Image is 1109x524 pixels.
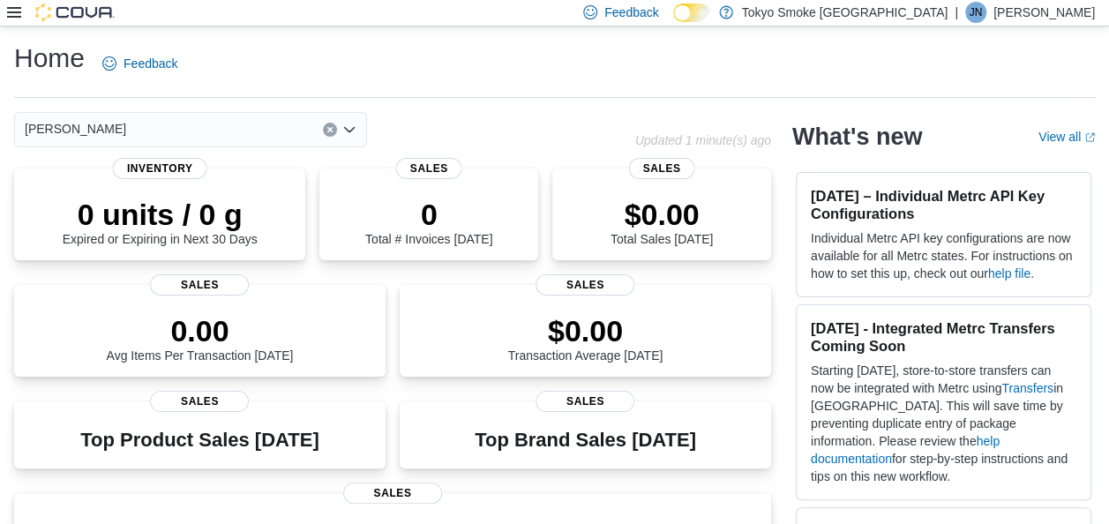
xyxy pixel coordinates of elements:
[955,2,958,23] p: |
[635,133,771,147] p: Updated 1 minute(s) ago
[811,434,1000,466] a: help documentation
[742,2,948,23] p: Tokyo Smoke [GEOGRAPHIC_DATA]
[792,123,922,151] h2: What's new
[1084,132,1095,143] svg: External link
[673,4,710,22] input: Dark Mode
[1038,130,1095,144] a: View allExternal link
[35,4,115,21] img: Cova
[342,123,356,137] button: Open list of options
[63,197,258,246] div: Expired or Expiring in Next 30 Days
[343,483,442,504] span: Sales
[113,158,207,179] span: Inventory
[536,391,634,412] span: Sales
[150,274,249,296] span: Sales
[1001,381,1053,395] a: Transfers
[95,46,184,81] a: Feedback
[970,2,983,23] span: JN
[107,313,294,348] p: 0.00
[508,313,663,363] div: Transaction Average [DATE]
[365,197,492,232] p: 0
[988,266,1030,281] a: help file
[811,187,1076,222] h3: [DATE] – Individual Metrc API Key Configurations
[14,41,85,76] h1: Home
[124,55,177,72] span: Feedback
[993,2,1095,23] p: [PERSON_NAME]
[811,362,1076,485] p: Starting [DATE], store-to-store transfers can now be integrated with Metrc using in [GEOGRAPHIC_D...
[673,22,674,23] span: Dark Mode
[536,274,634,296] span: Sales
[965,2,986,23] div: Jesse Neira
[150,391,249,412] span: Sales
[811,229,1076,282] p: Individual Metrc API key configurations are now available for all Metrc states. For instructions ...
[25,118,126,139] span: [PERSON_NAME]
[63,197,258,232] p: 0 units / 0 g
[611,197,713,246] div: Total Sales [DATE]
[80,430,318,451] h3: Top Product Sales [DATE]
[629,158,695,179] span: Sales
[811,319,1076,355] h3: [DATE] - Integrated Metrc Transfers Coming Soon
[611,197,713,232] p: $0.00
[323,123,337,137] button: Clear input
[475,430,696,451] h3: Top Brand Sales [DATE]
[604,4,658,21] span: Feedback
[107,313,294,363] div: Avg Items Per Transaction [DATE]
[508,313,663,348] p: $0.00
[396,158,462,179] span: Sales
[365,197,492,246] div: Total # Invoices [DATE]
